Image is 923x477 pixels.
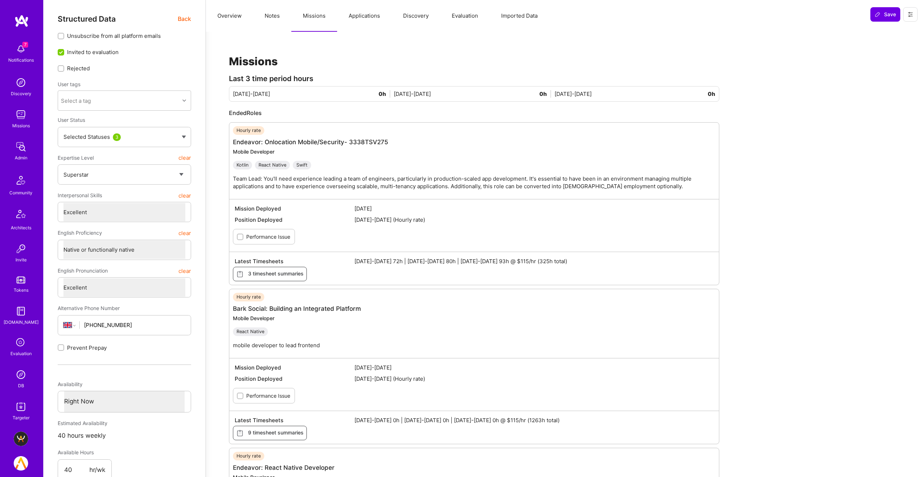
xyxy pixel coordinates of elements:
input: +1 (000) 000-0000 [84,316,185,334]
span: Prevent Prepay [67,344,107,352]
i: icon Timesheets [236,429,244,437]
span: Latest Timesheets [235,416,354,424]
span: [DATE]-[DATE] (Hourly rate) [354,375,714,383]
span: Position Deployed [235,216,354,224]
div: Discovery [11,90,31,97]
img: Admin Search [14,367,28,382]
span: Expertise Level [58,151,94,164]
span: English Pronunciation [58,264,108,277]
div: Hourly rate [233,293,264,301]
a: A.Team: internal dev team - join us in developing the A.Team platform [12,456,30,471]
span: [DATE]-[DATE] 0h | [DATE]-[DATE] 0h | [DATE]-[DATE] 0h @ $115/hr (1263h total) [354,416,714,424]
span: [DATE] [354,205,714,212]
div: 3 [113,133,121,141]
span: Rejected [67,65,90,72]
img: caret [182,136,186,138]
button: 9 timesheet summaries [233,426,307,440]
label: Performance Issue [246,233,290,240]
span: Back [178,14,191,23]
i: icon Chevron [182,99,186,102]
img: discovery [14,75,28,90]
img: Invite [14,242,28,256]
img: tokens [17,277,25,283]
div: Hourly rate [233,126,264,135]
div: DB [18,382,24,389]
span: Unsubscribe from all platform emails [67,32,161,40]
img: teamwork [14,107,28,122]
p: mobile developer to lead frontend [233,341,361,349]
span: Position Deployed [235,375,354,383]
span: [DATE]-[DATE] [354,364,714,371]
span: Selected Statuses [63,133,110,140]
span: [DATE]-[DATE] (Hourly rate) [354,216,714,224]
i: icon SelectionTeam [14,336,28,350]
div: Ended Roles [229,109,719,117]
div: Mobile Developer [233,315,361,322]
div: Invite [16,256,27,264]
span: Invited to evaluation [67,48,119,56]
div: [DATE]-[DATE] [394,90,555,98]
div: Architects [11,224,31,231]
div: [DATE]-[DATE] [233,90,394,98]
a: Endeavor: Onlocation Mobile/Security- 3338TSV275 [233,138,388,146]
div: Tokens [14,286,28,294]
span: Latest Timesheets [235,257,354,265]
a: Endeavor: React Native Developer [233,464,335,471]
span: 0h [708,90,715,98]
img: Architects [12,207,30,224]
span: 0h [539,90,551,98]
span: User Status [58,117,85,123]
div: Estimated Availability [58,417,191,430]
span: 9 timesheet summaries [236,429,304,437]
div: Community [9,189,32,196]
button: clear [178,151,191,164]
img: guide book [14,304,28,318]
div: [DATE]-[DATE] [555,90,715,98]
div: Availability [58,378,191,391]
span: Mission Deployed [235,364,354,371]
img: bell [14,42,28,56]
button: clear [178,264,191,277]
div: React Native [255,161,290,169]
label: User tags [58,81,80,88]
p: Team Lead: You'll need experience leading a team of engineers, particularly in production-scaled ... [233,175,723,190]
div: Swift [293,161,311,169]
div: Notifications [8,56,34,64]
div: 40 hours weekly [58,430,191,442]
span: [DATE]-[DATE] 72h | [DATE]-[DATE] 80h | [DATE]-[DATE] 93h @ $115/hr (325h total) [354,257,714,265]
a: BuildTeam [12,432,30,446]
button: clear [178,226,191,239]
img: logo [14,14,29,27]
div: React Native [233,327,268,336]
span: 0h [379,90,390,98]
span: English Proficiency [58,226,102,239]
span: Mission Deployed [235,205,354,212]
div: [DOMAIN_NAME] [4,318,39,326]
div: Admin [15,154,27,162]
i: icon Timesheets [236,270,244,278]
img: Community [12,172,30,189]
div: Hourly rate [233,452,264,460]
button: clear [178,189,191,202]
img: A.Team: internal dev team - join us in developing the A.Team platform [14,456,28,471]
span: Alternative Phone Number [58,305,120,311]
button: Save [870,7,900,22]
span: 3 timesheet summaries [236,270,304,278]
h1: Missions [229,55,719,68]
div: Missions [12,122,30,129]
div: Available Hours [58,446,112,459]
img: admin teamwork [14,140,28,154]
div: Kotlin [233,161,252,169]
span: 7 [22,42,28,48]
span: Structured Data [58,14,116,23]
div: Targeter [13,414,30,421]
div: Select a tag [61,97,91,105]
span: hr/wk [89,466,105,474]
div: Evaluation [10,350,32,357]
span: Interpersonal Skills [58,189,102,202]
img: BuildTeam [14,432,28,446]
a: Bark Social: Building an Integrated Platform [233,305,361,312]
label: Performance Issue [246,392,290,399]
div: Mobile Developer [233,148,723,155]
div: Last 3 time period hours [229,75,719,83]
